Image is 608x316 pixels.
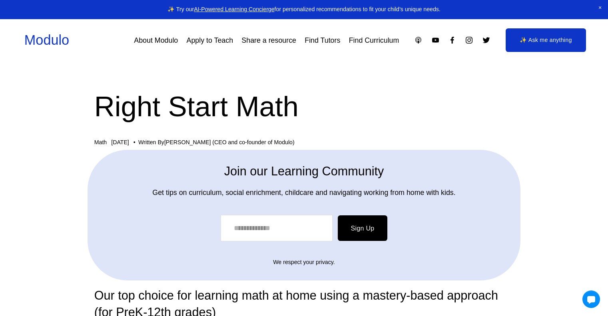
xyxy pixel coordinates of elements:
span: Sign Up [351,225,374,232]
a: Apply to Teach [187,33,233,48]
a: Share a resource [241,33,296,48]
a: Find Tutors [305,33,340,48]
p: Get tips on curriculum, social enrichment, childcare and navigating working from home with kids. [131,186,477,199]
div: Written By [138,139,295,146]
h1: Right Start Math [94,87,514,126]
a: Apple Podcasts [414,36,423,44]
a: Find Curriculum [349,33,399,48]
p: We respect your privacy. [100,257,508,268]
a: Modulo [24,32,69,48]
a: AI-Powered Learning Concierge [194,6,274,12]
span: [DATE] [111,139,129,145]
button: Sign Up [338,215,387,241]
a: YouTube [431,36,440,44]
h2: Join our Learning Community [131,163,477,180]
a: About Modulo [134,33,178,48]
a: [PERSON_NAME] (CEO and co-founder of Modulo) [164,139,295,145]
a: Math [94,139,107,145]
a: ✨ Ask me anything [506,28,586,52]
a: Twitter [482,36,490,44]
a: Instagram [465,36,473,44]
a: Facebook [448,36,456,44]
